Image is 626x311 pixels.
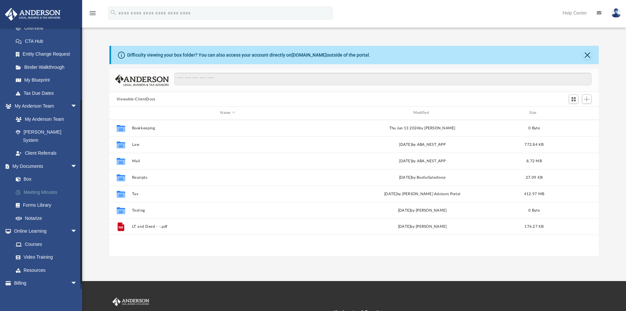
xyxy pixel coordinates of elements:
span: arrow_drop_down [71,160,84,173]
span: 27.09 KB [526,175,543,179]
a: [DOMAIN_NAME] [291,52,327,58]
span: 176.27 KB [524,225,544,228]
a: My Anderson Teamarrow_drop_down [5,100,84,113]
a: My Anderson Team [9,113,81,126]
a: Meeting Minutes [9,186,87,199]
span: 772.84 KB [524,143,544,146]
div: [DATE] by [PERSON_NAME] [326,207,518,213]
a: My Blueprint [9,74,84,87]
input: Search files and folders [174,73,591,85]
a: CTA Hub [9,35,87,48]
button: LT and Deed - -.pdf [132,224,323,229]
div: Modified [326,110,518,116]
a: Courses [9,238,84,251]
a: My Documentsarrow_drop_down [5,160,87,173]
img: User Pic [611,8,621,18]
span: 0 Byte [528,208,540,212]
div: id [112,110,129,116]
a: Box [9,173,84,186]
span: 8.72 MB [526,159,542,163]
button: Bookkeeping [132,126,323,130]
div: [DATE] by [PERSON_NAME] Advisors Portal [326,191,518,197]
span: arrow_drop_down [71,100,84,113]
span: 412.97 MB [524,192,544,195]
a: Entity Change Request [9,48,87,61]
img: Anderson Advisors Platinum Portal [111,298,151,306]
div: Thu Jun 13 2024 by [PERSON_NAME] [326,125,518,131]
div: Difficulty viewing your box folder? You can also access your account directly on outside of the p... [127,52,370,59]
button: Tax [132,192,323,196]
span: arrow_drop_down [71,225,84,238]
a: Forms Library [9,199,84,212]
button: Mail [132,159,323,163]
div: [DATE] by ABA_NEST_APP [326,142,518,147]
a: Notarize [9,212,87,225]
img: Anderson Advisors Platinum Portal [3,8,62,21]
div: Name [131,110,323,116]
button: Law [132,143,323,147]
i: menu [89,9,97,17]
button: Testing [132,208,323,213]
i: search [110,9,117,16]
a: Tax Due Dates [9,87,87,100]
a: [PERSON_NAME] System [9,126,84,147]
a: Overview [9,22,87,35]
a: Video Training [9,251,81,264]
a: Client Referrals [9,147,84,160]
div: [DATE] by BoxforSalesforce [326,174,518,180]
a: Binder Walkthrough [9,61,87,74]
div: [DATE] by ABA_NEST_APP [326,158,518,164]
a: Billingarrow_drop_down [5,277,87,290]
a: Online Learningarrow_drop_down [5,225,84,238]
div: Size [521,110,547,116]
div: id [550,110,596,116]
span: 0 Byte [528,126,540,130]
button: Close [583,50,592,60]
button: Viewable-ClientDocs [117,96,155,102]
div: [DATE] by [PERSON_NAME] [326,224,518,230]
button: Receipts [132,175,323,180]
div: grid [109,120,599,256]
a: menu [89,13,97,17]
button: Switch to Grid View [569,94,579,104]
a: Resources [9,264,84,277]
button: Add [582,94,592,104]
span: arrow_drop_down [71,277,84,290]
